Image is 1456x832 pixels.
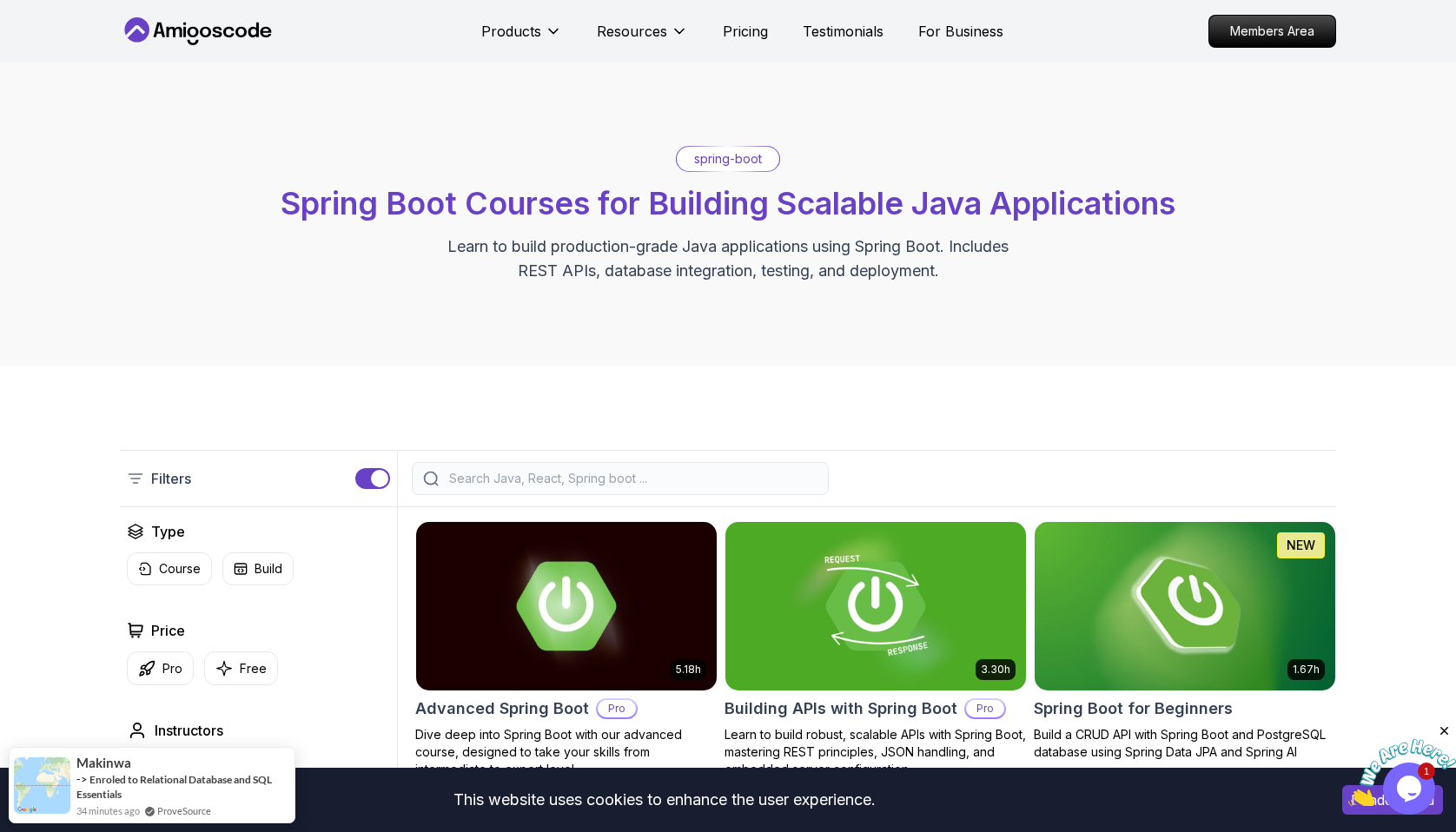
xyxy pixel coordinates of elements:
[151,468,191,489] p: Filters
[1034,521,1336,761] a: Spring Boot for Beginners card1.67hNEWSpring Boot for BeginnersBuild a CRUD API with Spring Boot ...
[676,663,701,677] p: 5.18h
[151,620,185,641] h2: Price
[918,21,1003,42] a: For Business
[481,21,562,56] button: Products
[966,700,1004,717] p: Pro
[723,21,768,42] a: Pricing
[415,521,718,778] a: Advanced Spring Boot card5.18hAdvanced Spring BootProDive deep into Spring Boot with our advanced...
[1035,522,1335,690] img: Spring Boot for Beginners card
[725,521,1027,778] a: Building APIs with Spring Boot card3.30hBuilding APIs with Spring BootProLearn to build robust, s...
[127,552,212,585] button: Course
[436,234,1020,283] p: Learn to build production-grade Java applications using Spring Boot. Includes REST APIs, database...
[76,772,88,786] span: ->
[694,150,762,168] p: spring-boot
[597,21,667,42] p: Resources
[1208,15,1336,48] a: Members Area
[14,757,70,814] img: provesource social proof notification image
[415,697,589,721] h2: Advanced Spring Boot
[725,726,1027,778] p: Learn to build robust, scalable APIs with Spring Boot, mastering REST principles, JSON handling, ...
[598,700,636,717] p: Pro
[1209,16,1335,47] p: Members Area
[13,781,1316,819] div: This website uses cookies to enhance the user experience.
[1287,537,1315,554] p: NEW
[240,660,267,677] p: Free
[162,660,182,677] p: Pro
[481,21,541,42] p: Products
[76,773,272,801] a: Enroled to Relational Database and SQL Essentials
[127,651,194,685] button: Pro
[597,21,688,56] button: Resources
[1342,785,1443,815] button: Accept cookies
[151,521,185,542] h2: Type
[416,522,717,690] img: Advanced Spring Boot card
[1034,697,1233,721] h2: Spring Boot for Beginners
[803,21,884,42] a: Testimonials
[76,756,131,770] span: Makinwa
[76,803,140,818] span: 34 minutes ago
[415,726,718,778] p: Dive deep into Spring Boot with our advanced course, designed to take your skills from intermedia...
[159,560,201,578] p: Course
[981,663,1010,677] p: 3.30h
[1034,726,1336,761] p: Build a CRUD API with Spring Boot and PostgreSQL database using Spring Data JPA and Spring AI
[1293,663,1320,677] p: 1.67h
[155,720,223,741] h2: Instructors
[204,651,278,685] button: Free
[281,184,1175,222] span: Spring Boot Courses for Building Scalable Java Applications
[725,522,1026,690] img: Building APIs with Spring Boot card
[725,697,957,721] h2: Building APIs with Spring Boot
[157,803,211,818] a: ProveSource
[446,470,817,487] input: Search Java, React, Spring boot ...
[222,552,294,585] button: Build
[1348,723,1456,806] iframe: chat widget
[255,560,282,578] p: Build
